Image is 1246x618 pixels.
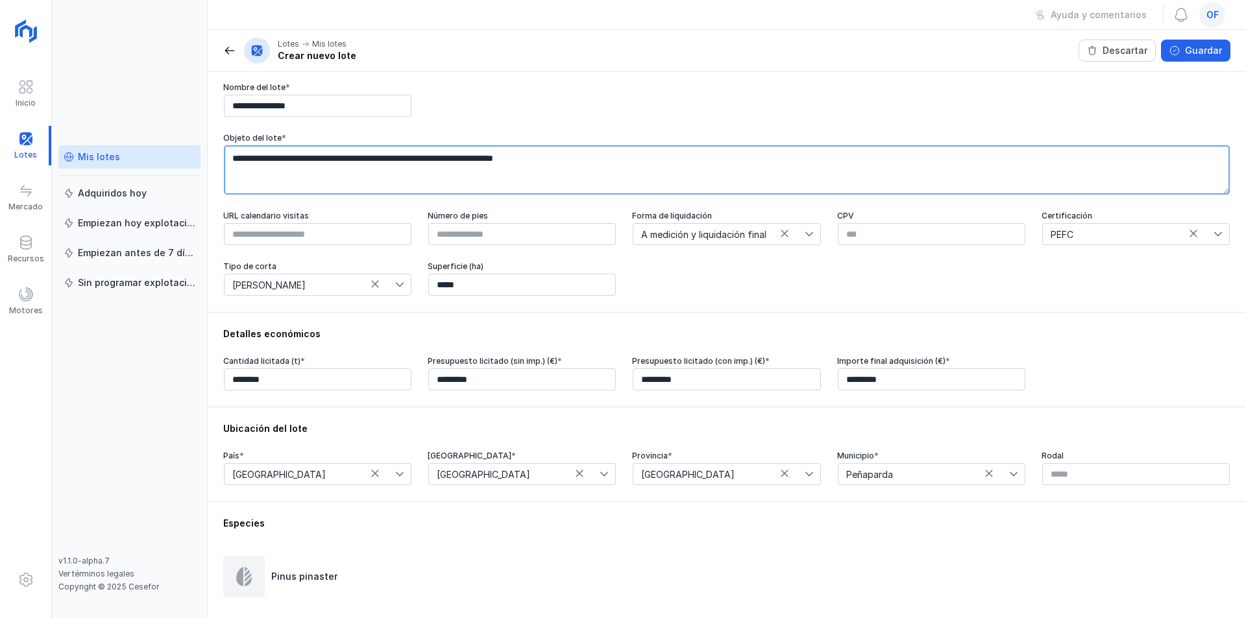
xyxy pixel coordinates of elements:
div: Ayuda y comentarios [1051,8,1147,21]
button: Ayuda y comentarios [1027,4,1155,26]
div: Provincia [632,451,821,461]
div: Lotes [278,39,299,49]
span: Peñaparda [838,464,1009,484]
div: Motores [9,305,43,316]
div: Empiezan antes de 7 días [78,246,195,259]
div: Ubicación del lote [223,422,1230,435]
span: PEFC [1043,224,1214,244]
div: CPV [837,211,1026,221]
span: Castilla y León [429,464,600,484]
div: Presupuesto licitado (con imp.) (€) [632,356,821,366]
a: Empiezan antes de 7 días [58,241,201,265]
div: [GEOGRAPHIC_DATA] [428,451,617,461]
div: Sin programar explotación [78,276,195,289]
div: Detalles económicos [223,327,1230,340]
div: Mis lotes [78,150,120,163]
div: Importe final adquisición (€) [837,356,1026,366]
div: v1.1.0-alpha.7 [58,556,201,566]
span: Clara [225,274,395,295]
img: logoRight.svg [10,15,42,47]
div: Adquiridos hoy [78,187,147,200]
div: Cantidad licitada (t) [223,356,412,366]
div: Crear nuevo lote [278,49,356,62]
div: Presupuesto licitado (sin imp.) (€) [428,356,617,366]
a: Sin programar explotación [58,271,201,294]
span: España [225,464,395,484]
div: URL calendario visitas [223,211,412,221]
div: Nombre del lote [223,82,412,93]
div: Rodal [1042,451,1230,461]
div: Superficie (ha) [428,261,617,272]
div: Forma de liquidación [632,211,821,221]
div: Inicio [16,98,36,108]
div: Número de pies [428,211,617,221]
div: Guardar [1185,44,1222,57]
div: Especies [223,517,1230,530]
div: Tipo de corta [223,261,412,272]
div: Descartar [1103,44,1147,57]
div: País [223,451,412,461]
div: Mercado [8,202,43,212]
div: Objeto del lote [223,133,1230,143]
span: of [1206,8,1219,21]
a: Ver términos legales [58,569,134,578]
a: Adquiridos hoy [58,182,201,205]
button: Guardar [1161,40,1230,62]
a: Empiezan hoy explotación [58,211,201,235]
div: Mis lotes [312,39,347,49]
div: Empiezan hoy explotación [78,217,195,230]
button: Descartar [1079,40,1156,62]
span: Salamanca [633,464,804,484]
div: Certificación [1042,211,1230,221]
div: Pinus pinaster [271,570,337,583]
div: Copyright © 2025 Cesefor [58,582,201,592]
div: Municipio [837,451,1026,461]
div: Recursos [8,254,44,264]
span: A medición y liquidación final [633,224,804,244]
a: Mis lotes [58,145,201,169]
